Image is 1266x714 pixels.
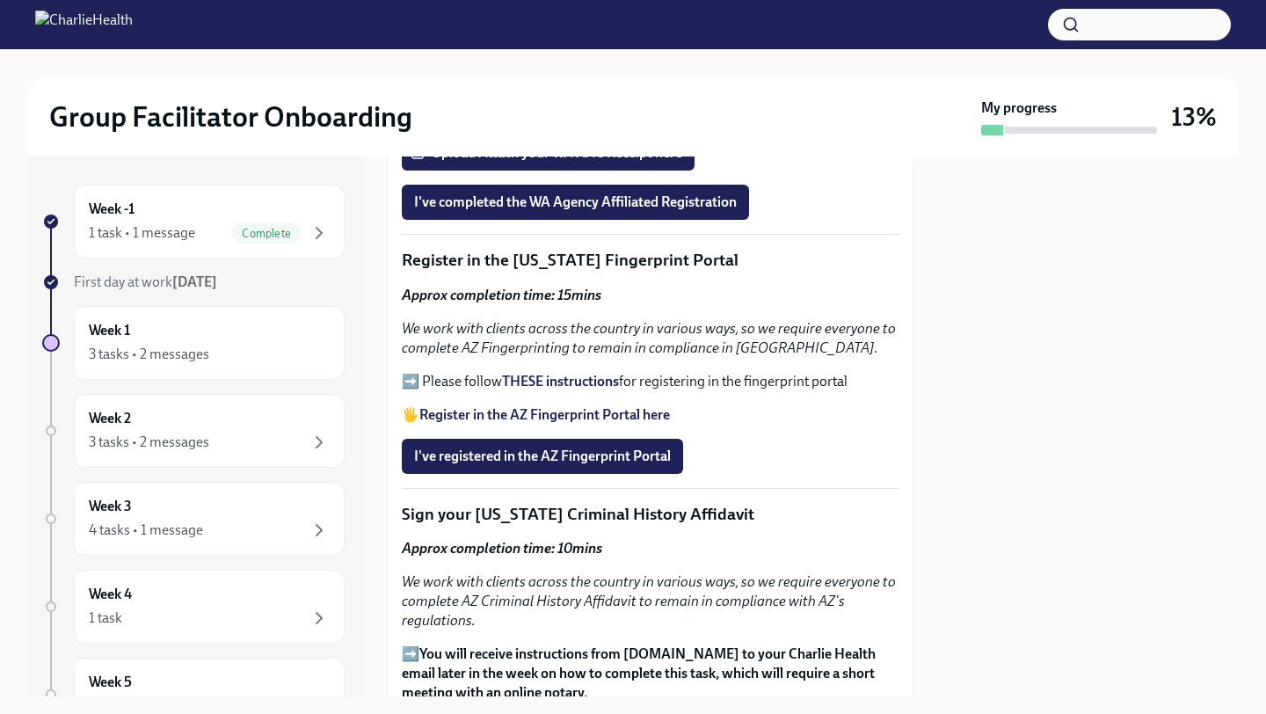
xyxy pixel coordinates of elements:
strong: [DATE] [172,273,217,290]
a: THESE instructions [502,373,619,390]
h2: Group Facilitator Onboarding [49,99,412,135]
a: Week 34 tasks • 1 message [42,482,345,556]
em: We work with clients across the country in various ways, so we require everyone to complete AZ Cr... [402,573,896,629]
h6: Week -1 [89,200,135,219]
div: 4 tasks • 1 message [89,521,203,540]
p: ➡️ Please follow for registering in the fingerprint portal [402,372,899,391]
h6: Week 5 [89,673,132,692]
h6: Week 2 [89,409,131,428]
h6: Week 1 [89,321,130,340]
a: Week 23 tasks • 2 messages [42,394,345,468]
a: Week -11 task • 1 messageComplete [42,185,345,259]
div: 1 task • 1 message [89,223,195,243]
button: I've completed the WA Agency Affiliated Registration [402,185,749,220]
h6: Week 4 [89,585,132,604]
a: First day at work[DATE] [42,273,345,292]
strong: You will receive instructions from [DOMAIN_NAME] to your Charlie Health email later in the week o... [402,645,876,701]
strong: Approx completion time: 10mins [402,540,602,557]
div: 1 task [89,608,122,628]
strong: My progress [981,98,1057,118]
p: ➡️ [402,645,899,703]
div: 3 tasks • 2 messages [89,433,209,452]
a: Week 41 task [42,570,345,644]
em: We work with clients across the country in various ways, so we require everyone to complete AZ Fi... [402,320,896,356]
p: Sign your [US_STATE] Criminal History Affidavit [402,503,899,526]
a: Week 13 tasks • 2 messages [42,306,345,380]
span: Complete [231,227,302,240]
h6: Week 3 [89,497,132,516]
img: CharlieHealth [35,11,133,39]
p: Register in the [US_STATE] Fingerprint Portal [402,249,899,272]
a: Register in the AZ Fingerprint Portal here [419,406,670,423]
h3: 13% [1171,101,1217,133]
span: First day at work [74,273,217,290]
p: 🖐️ [402,405,899,425]
strong: Approx completion time: 15mins [402,287,601,303]
span: I've registered in the AZ Fingerprint Portal [414,448,671,465]
div: 3 tasks • 2 messages [89,345,209,364]
span: I've completed the WA Agency Affiliated Registration [414,193,737,211]
button: I've registered in the AZ Fingerprint Portal [402,439,683,474]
